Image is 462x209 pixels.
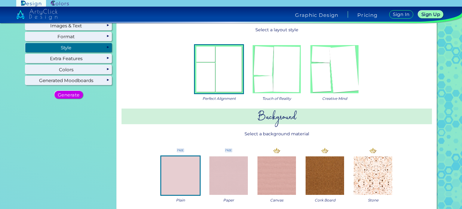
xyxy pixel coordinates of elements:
img: icon_free.svg [177,147,184,154]
img: layout_straight.png [195,45,243,93]
img: icon_premium_gold.svg [273,147,280,154]
span: Canvas [270,197,283,203]
h4: Graphic Design [295,13,338,17]
img: layout_slight.png [253,45,301,93]
span: Creative Mind [322,96,347,101]
img: ex-mb-sw-style-4.png [354,156,392,195]
span: Paper [223,197,234,203]
h2: Background [122,109,432,124]
div: Extra Features [25,54,112,63]
img: ex-mb-sw-style-1.png [209,156,248,195]
a: Pricing [357,13,377,17]
div: Format [25,32,112,41]
span: Perfect Alignment [202,96,236,101]
img: icon_free.svg [225,147,232,154]
img: layout_messy.png [310,45,359,93]
p: Select a layout style [122,24,432,35]
img: ex-mb-sw-style-2.png [257,156,296,195]
div: Style [25,43,112,52]
span: Stone [368,197,378,203]
img: ex-mb-sw-style-0.jpg [161,156,200,195]
div: Colors [25,65,112,74]
img: ex-mb-sw-style-5.png [306,156,344,195]
span: Touch of Reality [262,96,291,101]
h5: Generate [59,93,79,97]
img: icon_premium_gold.svg [369,147,377,154]
h5: Sign In [394,12,409,17]
p: Select a background material [122,128,432,140]
span: Plain [176,197,185,203]
h5: Sign Up [422,12,439,17]
img: icon_premium_gold.svg [321,147,328,154]
a: Sign In [390,11,412,18]
div: Generated Moodboards [25,76,112,85]
span: Cork Board [315,197,335,203]
img: ArtyClick Colors logo [51,1,69,6]
img: artyclick_design_logo_white_combined_path.svg [16,9,58,20]
a: Sign Up [419,11,442,18]
div: Images & Text [25,21,112,30]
